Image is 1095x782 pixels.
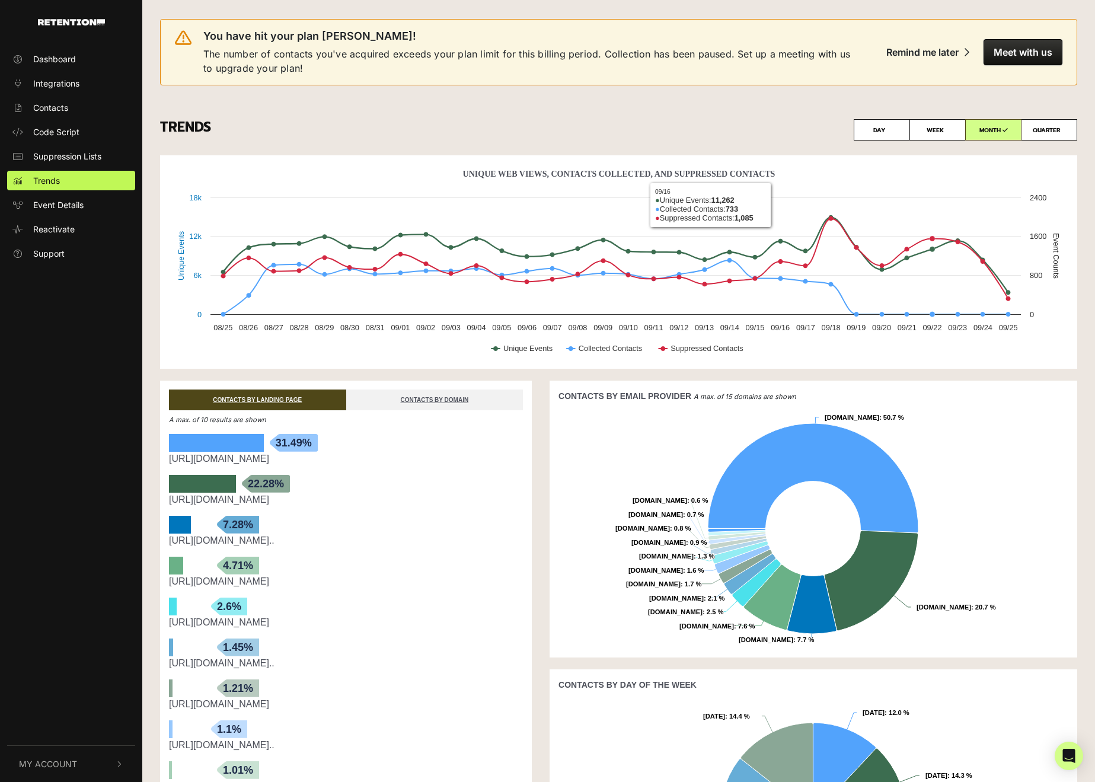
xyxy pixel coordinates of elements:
[593,323,612,332] text: 09/09
[739,636,814,643] text: : 7.7 %
[925,772,947,779] tspan: [DATE]
[922,323,941,332] text: 09/22
[211,598,247,615] span: 2.6%
[169,740,274,750] a: [URL][DOMAIN_NAME]..
[189,232,202,241] text: 12k
[1055,742,1083,770] div: Open Intercom Messenger
[203,47,853,75] span: The number of contacts you've acquired exceeds your plan limit for this billing period. Collectio...
[169,699,269,709] a: [URL][DOMAIN_NAME]
[290,323,309,332] text: 08/28
[925,772,972,779] text: : 14.3 %
[33,77,79,90] span: Integrations
[217,761,259,779] span: 1.01%
[877,39,979,65] button: Remind me later
[703,713,725,720] tspan: [DATE]
[19,758,77,770] span: My Account
[33,247,65,260] span: Support
[615,525,670,532] tspan: [DOMAIN_NAME]
[628,511,683,518] tspan: [DOMAIN_NAME]
[177,231,186,280] text: Unique Events
[169,535,274,545] a: [URL][DOMAIN_NAME]..
[7,195,135,215] a: Event Details
[366,323,385,332] text: 08/31
[745,323,764,332] text: 09/15
[189,193,202,202] text: 18k
[169,454,269,464] a: [URL][DOMAIN_NAME]
[543,323,562,332] text: 09/07
[558,391,691,401] strong: CONTACTS BY EMAIL PROVIDER
[169,494,269,505] a: [URL][DOMAIN_NAME]
[695,323,714,332] text: 09/13
[631,539,707,546] text: : 0.9 %
[239,323,258,332] text: 08/26
[33,101,68,114] span: Contacts
[1030,271,1042,280] text: 800
[346,390,523,410] a: CONTACTS BY DOMAIN
[416,323,435,332] text: 09/02
[33,174,60,187] span: Trends
[315,323,334,332] text: 08/29
[771,323,790,332] text: 09/16
[739,636,793,643] tspan: [DOMAIN_NAME]
[639,553,694,560] tspan: [DOMAIN_NAME]
[648,608,723,615] text: : 2.5 %
[7,74,135,93] a: Integrations
[1030,310,1034,319] text: 0
[579,344,642,353] text: Collected Contacts
[463,170,775,178] text: Unique Web Views, Contacts Collected, And Suppressed Contacts
[169,574,523,589] div: https://www.justfoodfordogs.com/justfresh/
[639,553,714,560] text: : 1.3 %
[7,219,135,239] a: Reactivate
[568,323,587,332] text: 09/08
[825,414,879,421] tspan: [DOMAIN_NAME]
[917,604,996,611] text: : 20.7 %
[217,516,259,534] span: 7.28%
[847,323,866,332] text: 09/19
[694,392,796,401] em: A max. of 15 domains are shown
[169,617,269,627] a: [URL][DOMAIN_NAME]
[965,119,1021,141] label: MONTH
[1021,119,1077,141] label: QUARTER
[917,604,971,611] tspan: [DOMAIN_NAME]
[169,738,523,752] div: https://www.justfoodfordogs.com/product/renal-support-low-protein/FBS100402140001.html
[264,323,283,332] text: 08/27
[558,680,697,690] strong: CONTACTS BY DAY OF THE WEEK
[492,323,511,332] text: 09/05
[217,679,259,697] span: 1.21%
[649,595,724,602] text: : 2.1 %
[898,323,917,332] text: 09/21
[1030,232,1046,241] text: 1600
[169,164,1068,366] svg: Unique Web Views, Contacts Collected, And Suppressed Contacts
[193,271,202,280] text: 6k
[169,452,523,466] div: https://www.justfoodfordogs.com/
[7,49,135,69] a: Dashboard
[984,39,1062,65] button: Meet with us
[213,323,232,332] text: 08/25
[503,344,553,353] text: Unique Events
[649,595,704,602] tspan: [DOMAIN_NAME]
[648,608,703,615] tspan: [DOMAIN_NAME]
[825,414,904,421] text: : 50.7 %
[720,323,739,332] text: 09/14
[863,709,885,716] tspan: [DATE]
[679,623,755,630] text: : 7.6 %
[7,146,135,166] a: Suppression Lists
[626,580,701,588] text: : 1.7 %
[7,122,135,142] a: Code Script
[340,323,359,332] text: 08/30
[628,567,683,574] tspan: [DOMAIN_NAME]
[169,416,266,424] em: A max. of 10 results are shown
[909,119,966,141] label: WEEK
[197,310,202,319] text: 0
[169,534,523,548] div: https://www.justfoodfordogs.com/product/sampler-variety-box/10040143.html
[703,713,750,720] text: : 14.4 %
[671,344,743,353] text: Suppressed Contacts
[644,323,663,332] text: 09/11
[211,720,247,738] span: 1.1%
[169,658,274,668] a: [URL][DOMAIN_NAME]..
[631,539,686,546] tspan: [DOMAIN_NAME]
[160,119,1077,141] h3: TRENDS
[467,323,486,332] text: 09/04
[169,697,523,711] div: https://www.justfoodfordogs.com/diy/
[619,323,638,332] text: 09/10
